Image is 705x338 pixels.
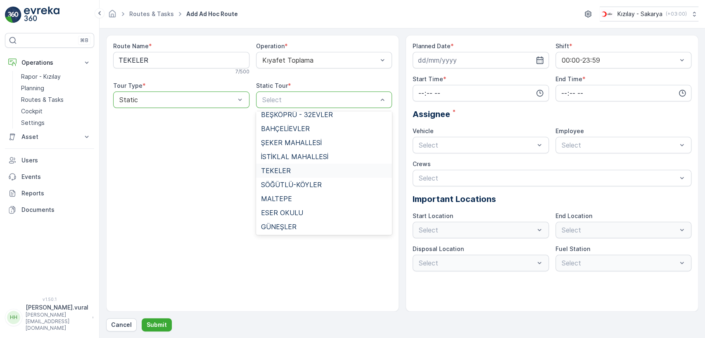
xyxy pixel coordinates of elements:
[26,312,88,331] p: [PERSON_NAME][EMAIL_ADDRESS][DOMAIN_NAME]
[7,311,20,324] div: HH
[600,7,698,21] button: Kızılay - Sakarya(+03:00)
[106,318,137,331] button: Cancel
[5,129,94,145] button: Asset
[413,52,549,68] input: dd/mm/yyyy
[5,169,94,185] a: Events
[18,82,94,94] a: Planning
[21,73,61,81] p: Rapor - Kızılay
[21,96,64,104] p: Routes & Tasks
[18,117,94,129] a: Settings
[5,297,94,302] span: v 1.50.1
[413,193,691,205] p: Important Locations
[413,212,453,219] label: Start Location
[21,84,44,92] p: Planning
[261,139,322,146] span: ŞEKER MAHALLESİ
[413,160,431,167] label: Crews
[111,321,132,329] p: Cancel
[261,195,292,202] span: MALTEPE
[80,37,88,44] p: ⌘B
[555,42,569,49] label: Shift
[185,10,240,18] span: Add Ad Hoc Route
[21,206,91,214] p: Documents
[113,42,149,49] label: Route Name
[147,321,167,329] p: Submit
[262,95,378,105] p: Select
[261,167,291,174] span: TEKELER
[555,75,582,82] label: End Time
[18,71,94,82] a: Rapor - Kızılay
[261,181,322,188] span: SÖĞÜTLÜ-KÖYLER
[18,106,94,117] a: Cockpit
[413,108,450,120] span: Assignee
[256,82,288,89] label: Static Tour
[21,119,45,127] p: Settings
[413,75,443,82] label: Start Time
[5,7,21,23] img: logo
[261,223,297,230] span: GÜNEŞLER
[413,42,451,49] label: Planned Date
[21,59,78,67] p: Operations
[5,303,94,331] button: HH[PERSON_NAME].vural[PERSON_NAME][EMAIL_ADDRESS][DOMAIN_NAME]
[555,212,592,219] label: End Location
[5,185,94,202] a: Reports
[413,245,464,252] label: Disposal Location
[21,189,91,197] p: Reports
[5,152,94,169] a: Users
[5,202,94,218] a: Documents
[142,318,172,331] button: Submit
[256,42,285,49] label: Operation
[419,140,534,150] p: Select
[108,12,117,19] a: Homepage
[5,54,94,71] button: Operations
[261,209,303,216] span: ESER OKULU
[261,153,328,160] span: İSTİKLAL MAHALLESİ
[113,82,142,89] label: Tour Type
[235,68,249,75] p: 7 / 500
[21,156,91,164] p: Users
[21,173,91,181] p: Events
[129,10,174,17] a: Routes & Tasks
[21,133,78,141] p: Asset
[562,140,677,150] p: Select
[666,11,687,17] p: ( +03:00 )
[413,127,434,134] label: Vehicle
[555,127,584,134] label: Employee
[261,111,333,118] span: BEŞKÖPRÜ - 32EVLER
[600,9,614,19] img: k%C4%B1z%C4%B1lay_DTAvauz.png
[617,10,662,18] p: Kızılay - Sakarya
[18,94,94,106] a: Routes & Tasks
[419,173,677,183] p: Select
[555,245,590,252] label: Fuel Station
[21,107,43,115] p: Cockpit
[26,303,88,312] p: [PERSON_NAME].vural
[24,7,59,23] img: logo_light-DOdMpM7g.png
[261,125,310,132] span: BAHÇELİEVLER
